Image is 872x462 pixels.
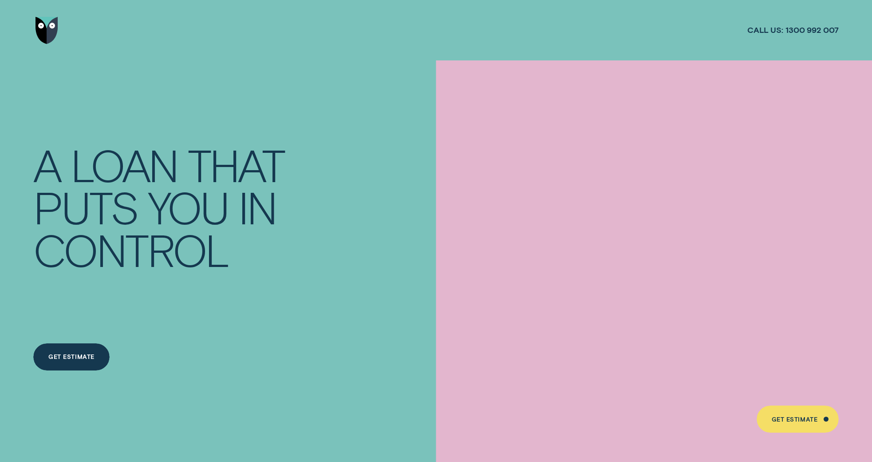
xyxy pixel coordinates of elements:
a: Call us:1300 992 007 [747,25,839,36]
span: Call us: [747,25,783,36]
span: 1300 992 007 [785,25,839,36]
h4: A LOAN THAT PUTS YOU IN CONTROL [33,143,296,270]
a: Get Estimate [757,406,839,433]
img: Wisr [36,17,58,44]
a: Get Estimate [33,343,110,370]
